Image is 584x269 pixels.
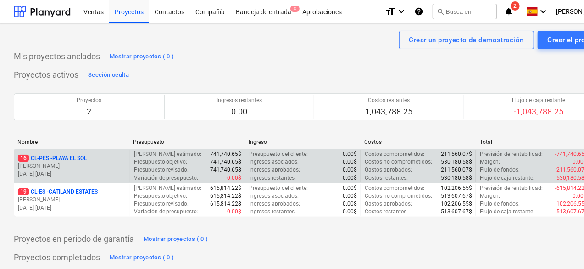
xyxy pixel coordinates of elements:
[249,192,299,200] p: Ingresos asociados :
[441,174,472,182] p: 530,180.58$
[134,150,202,158] p: [PERSON_NAME] estimado :
[18,196,126,204] p: [PERSON_NAME]
[134,192,188,200] p: Presupuesto objetivo :
[480,200,520,208] p: Flujo de fondos :
[134,184,202,192] p: [PERSON_NAME] estimado :
[14,51,100,62] p: Mis proyectos anclados
[210,166,241,174] p: 741,740.65$
[480,192,500,200] p: Margen :
[210,150,241,158] p: 741,740.65$
[365,200,412,208] p: Gastos aprobados :
[249,184,308,192] p: Presupuesto del cliente :
[365,97,412,104] p: Costos restantes
[343,200,357,208] p: 0.00$
[249,200,300,208] p: Ingresos aprobados :
[249,139,357,145] div: Ingreso
[343,150,357,158] p: 0.00$
[18,162,126,170] p: [PERSON_NAME]
[249,208,296,216] p: Ingresos restantes :
[18,204,126,212] p: [DATE] - [DATE]
[210,184,241,192] p: 615,814.22$
[217,106,262,117] p: 0.00
[134,208,199,216] p: Variación de presupuesto :
[441,166,472,174] p: 211,560.07$
[210,200,241,208] p: 615,814.22$
[441,200,472,208] p: 102,206.55$
[14,69,78,80] p: Proyectos activos
[249,158,299,166] p: Ingresos asociados :
[343,174,357,182] p: 0.00$
[14,252,100,263] p: Proyectos completados
[512,97,565,104] p: Flujo de caja restante
[480,208,534,216] p: Flujo de caja restante :
[77,97,101,104] p: Proyectos
[433,4,497,19] button: Busca en
[210,158,241,166] p: 741,740.65$
[144,234,208,245] div: Mostrar proyectos ( 0 )
[437,8,444,15] span: search
[365,174,408,182] p: Costos restantes :
[365,208,408,216] p: Costos restantes :
[290,6,300,12] span: 3
[343,158,357,166] p: 0.00$
[365,106,412,117] p: 1,043,788.25
[385,6,396,17] i: format_size
[365,184,424,192] p: Costos comprometidos :
[249,174,296,182] p: Ingresos restantes :
[141,232,211,246] button: Mostrar proyectos ( 0 )
[480,184,543,192] p: Previsión de rentabilidad :
[480,166,520,174] p: Flujo de fondos :
[18,155,126,178] div: 16CL-PES -PLAYA EL SOL[PERSON_NAME][DATE]-[DATE]
[343,184,357,192] p: 0.00$
[249,150,308,158] p: Presupuesto del cliente :
[110,252,174,263] div: Mostrar proyectos ( 0 )
[18,155,87,162] p: CL-PES - PLAYA EL SOL
[441,150,472,158] p: 211,560.07$
[365,158,432,166] p: Costos no comprometidos :
[210,192,241,200] p: 615,814.22$
[504,6,513,17] i: notifications
[14,234,134,245] p: Proyectos en periodo de garantía
[511,1,520,11] span: 2
[88,70,129,80] div: Sección oculta
[343,166,357,174] p: 0.00$
[480,158,500,166] p: Margen :
[441,158,472,166] p: 530,180.58$
[77,106,101,117] p: 2
[18,188,29,195] span: 19
[227,174,241,182] p: 0.00$
[414,6,423,17] i: Base de conocimientos
[343,208,357,216] p: 0.00$
[134,200,189,208] p: Presupuesto revisado :
[18,155,29,162] span: 16
[18,188,126,212] div: 19CL-ES -CATILAND ESTATES[PERSON_NAME][DATE]-[DATE]
[538,6,549,17] i: keyboard_arrow_down
[441,192,472,200] p: 513,607.67$
[364,139,473,145] div: Costos
[133,139,241,145] div: Presupuesto
[86,68,131,82] button: Sección oculta
[441,208,472,216] p: 513,607.67$
[409,34,524,46] div: Crear un proyecto de demostración
[17,139,126,145] div: Nombre
[18,188,98,196] p: CL-ES - CATILAND ESTATES
[399,31,534,49] button: Crear un proyecto de demostración
[365,150,424,158] p: Costos comprometidos :
[110,52,174,62] div: Mostrar proyectos ( 0 )
[107,49,177,64] button: Mostrar proyectos ( 0 )
[227,208,241,216] p: 0.00$
[134,166,189,174] p: Presupuesto revisado :
[249,166,300,174] p: Ingresos aprobados :
[441,184,472,192] p: 102,206.55$
[217,97,262,104] p: Ingresos restantes
[512,106,565,117] p: -1,043,788.25
[480,150,543,158] p: Previsión de rentabilidad :
[18,170,126,178] p: [DATE] - [DATE]
[343,192,357,200] p: 0.00$
[365,166,412,174] p: Gastos aprobados :
[480,174,534,182] p: Flujo de caja restante :
[134,174,199,182] p: Variación de presupuesto :
[134,158,188,166] p: Presupuesto objetivo :
[396,6,407,17] i: keyboard_arrow_down
[365,192,432,200] p: Costos no comprometidos :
